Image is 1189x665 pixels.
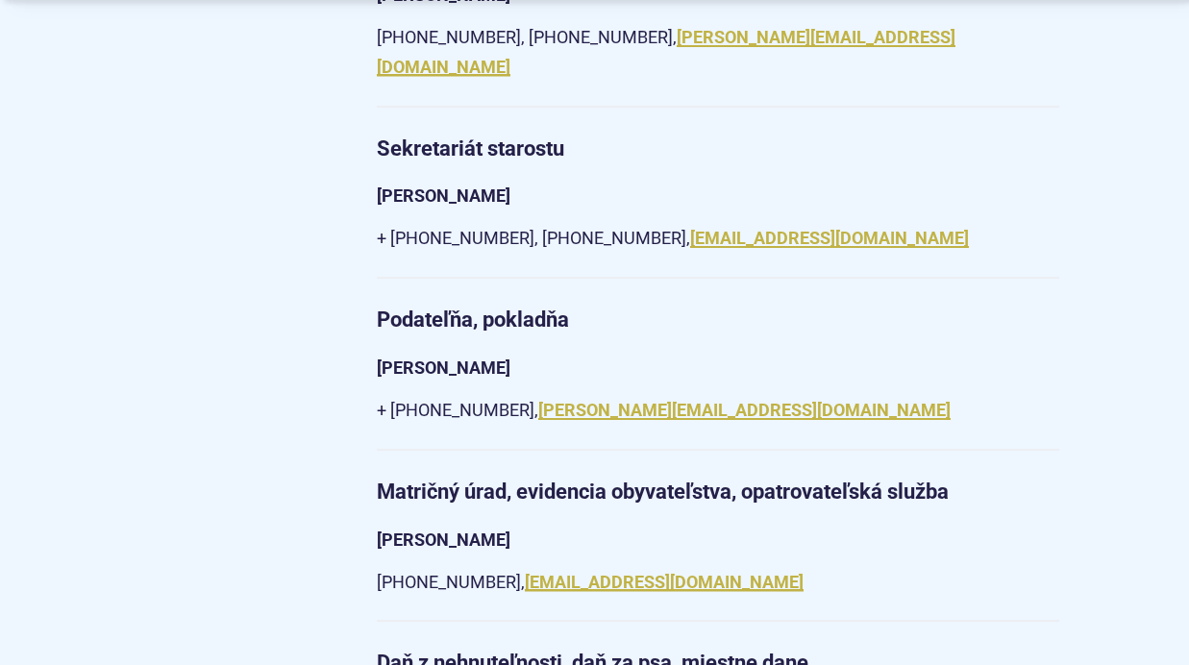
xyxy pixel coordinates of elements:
[377,357,510,378] strong: [PERSON_NAME]
[377,308,569,332] strong: Podateľňa, pokladňa
[377,224,1059,254] p: + [PHONE_NUMBER], [PHONE_NUMBER],
[377,27,955,77] a: [PERSON_NAME][EMAIL_ADDRESS][DOMAIN_NAME]
[377,568,1059,598] p: [PHONE_NUMBER],
[377,480,949,504] strong: Matričný úrad, evidencia obyvateľstva, opatrovateľská služba
[377,136,564,160] strong: Sekretariát starostu
[377,530,510,550] strong: [PERSON_NAME]
[377,185,510,206] strong: [PERSON_NAME]
[690,228,969,248] a: [EMAIL_ADDRESS][DOMAIN_NAME]
[525,572,804,592] a: [EMAIL_ADDRESS][DOMAIN_NAME]
[377,396,1059,426] p: + [PHONE_NUMBER],
[538,400,951,420] a: [PERSON_NAME][EMAIL_ADDRESS][DOMAIN_NAME]
[377,23,1059,82] p: [PHONE_NUMBER], [PHONE_NUMBER],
